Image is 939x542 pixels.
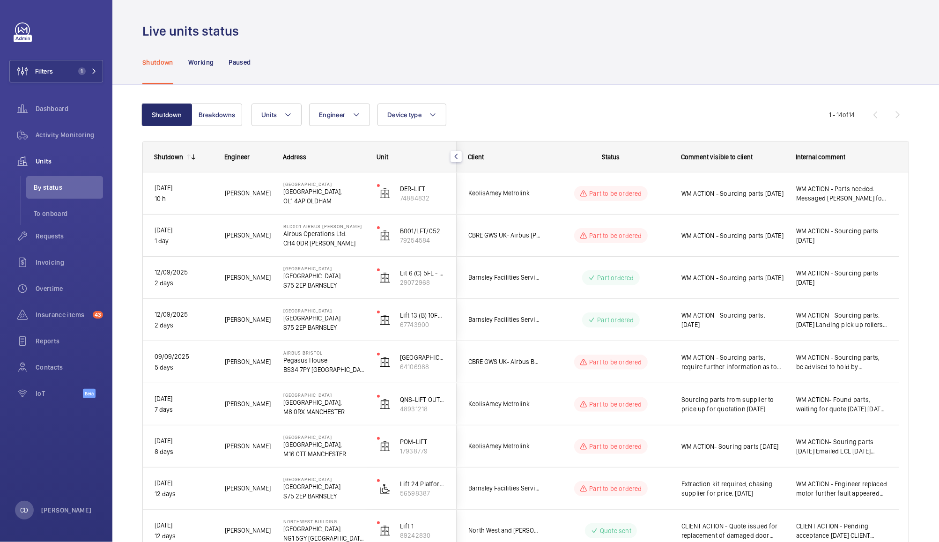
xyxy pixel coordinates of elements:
p: [PERSON_NAME] [41,505,92,515]
p: [DATE] [155,478,213,489]
p: [GEOGRAPHIC_DATA] [283,271,365,281]
span: Requests [36,231,103,241]
span: WM ACTION - Sourcing parts [DATE] [796,226,887,245]
p: Part to be ordered [589,231,642,240]
span: WM ACTION - Sourcing parts, be advised to hold by [PERSON_NAME] as switched off from previous con... [796,353,887,371]
p: POM-LIFT [400,437,445,446]
span: WM ACTION - Sourcing parts [DATE] [681,273,784,282]
span: Units [261,111,277,119]
span: CBRE GWS UK- Airbus Bristol [468,356,540,367]
span: KeolisAmey Metrolink [468,399,540,409]
p: Pegasus House [283,356,365,365]
p: Part ordered [597,273,634,282]
button: Units [251,104,302,126]
p: [GEOGRAPHIC_DATA] [283,392,365,398]
span: WM ACTION- Souring parts [DATE] [681,442,784,451]
p: 12/09/2025 [155,267,213,278]
h1: Live units status [142,22,244,40]
span: WM ACTION - Sourcing parts. [DATE] [681,311,784,329]
p: 5 days [155,362,213,373]
span: Beta [83,389,96,398]
span: WM ACTION- Souring parts [DATE] Emailed LCL [DATE] Chasing LCL [DATE] [796,437,887,456]
p: Lift 1 [400,521,445,531]
span: Address [283,153,306,161]
img: elevator.svg [379,230,391,241]
img: elevator.svg [379,356,391,368]
p: [DATE] [155,183,213,193]
p: 12 days [155,531,213,542]
img: elevator.svg [379,525,391,536]
p: Paused [229,58,251,67]
p: [GEOGRAPHIC_DATA] [283,524,365,534]
span: [PERSON_NAME] [225,272,271,283]
span: IoT [36,389,83,398]
p: 56598387 [400,489,445,498]
span: Comment visible to client [681,153,753,161]
button: Breakdowns [192,104,242,126]
p: 74884832 [400,193,445,203]
p: Part ordered [597,315,634,325]
span: Status [602,153,620,161]
span: WM ACTION - Sourcing parts, require further information as to why this was switched off by previo... [681,353,784,371]
p: [GEOGRAPHIC_DATA], [283,398,365,407]
span: Engineer [224,153,250,161]
button: Filters1 [9,60,103,82]
p: [GEOGRAPHIC_DATA] [283,266,365,271]
span: CLIENT ACTION - Quote issued for replacement of damaged door motor belts and safety edges, pendin... [681,521,784,540]
p: Part to be ordered [589,189,642,198]
p: [DATE] [155,394,213,404]
p: Airbus Bristol [283,350,365,356]
span: [PERSON_NAME] [225,441,271,452]
span: [PERSON_NAME] [225,399,271,409]
div: Shutdown [154,153,183,161]
img: elevator.svg [379,441,391,452]
p: [GEOGRAPHIC_DATA] [283,482,365,491]
span: KeolisAmey Metrolink [468,188,540,199]
span: CBRE GWS UK- Airbus [PERSON_NAME] [468,230,540,241]
p: B001/LFT/052 [400,226,445,236]
p: S75 2EP BARNSLEY [283,491,365,501]
span: KeolisAmey Metrolink [468,441,540,452]
span: WM ACTION- Found parts, waiting for quote [DATE] [DATE] Souring parts. Engineer attended [DATE] R... [796,395,887,414]
span: Sourcing parts from supplier to price up for quotation [DATE] [681,395,784,414]
p: Shutdown [142,58,173,67]
span: [PERSON_NAME] [225,314,271,325]
span: Invoicing [36,258,103,267]
p: 48931218 [400,404,445,414]
span: Barnsley Facilities Services- [GEOGRAPHIC_DATA] [468,272,540,283]
img: elevator.svg [379,188,391,199]
p: [GEOGRAPHIC_DATA] [283,434,365,440]
p: BS34 7PY [GEOGRAPHIC_DATA] [283,365,365,374]
span: 1 - 14 14 [829,111,855,118]
p: 10 h [155,193,213,204]
p: Lit 6 (C) 5FL - Maternity C [400,268,445,278]
p: [DATE] [155,225,213,236]
span: Reports [36,336,103,346]
p: [GEOGRAPHIC_DATA], [283,440,365,449]
span: Internal comment [796,153,845,161]
span: 43 [93,311,103,319]
span: Barnsley Facilities Services- [GEOGRAPHIC_DATA] [468,314,540,325]
span: WM ACTION - Sourcing parts [DATE] [796,268,887,287]
div: Unit [377,153,445,161]
p: 67743900 [400,320,445,329]
span: Insurance items [36,310,89,319]
span: Filters [35,67,53,76]
span: [PERSON_NAME] [225,230,271,241]
p: Airbus Operations Ltd. [283,229,365,238]
p: [GEOGRAPHIC_DATA], [283,187,365,196]
span: [PERSON_NAME] [225,525,271,536]
p: 7 days [155,404,213,415]
p: [GEOGRAPHIC_DATA] Office Passenger Lift (F-03183) [400,353,445,362]
p: Lift 13 (B) 10FL - KL B [400,311,445,320]
button: Shutdown [141,104,192,126]
img: elevator.svg [379,399,391,410]
span: Overtime [36,284,103,293]
p: 64106988 [400,362,445,371]
p: 1 day [155,236,213,246]
span: Units [36,156,103,166]
p: northwest building [283,519,365,524]
p: [GEOGRAPHIC_DATA] [283,313,365,323]
p: [DATE] [155,436,213,446]
p: M8 0RX MANCHESTER [283,407,365,416]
